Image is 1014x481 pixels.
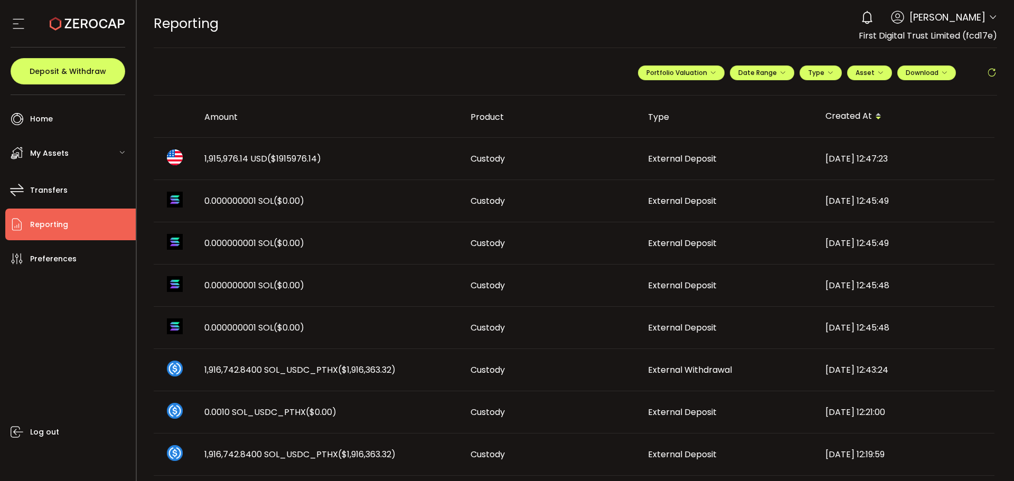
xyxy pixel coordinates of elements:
span: ($1,916,363.32) [338,448,396,460]
img: sol_portfolio.png [167,276,183,292]
div: [DATE] 12:45:49 [817,195,994,207]
span: Custody [471,195,505,207]
button: Type [800,65,842,80]
span: ($0.00) [274,279,304,291]
div: [DATE] 12:43:24 [817,364,994,376]
span: 0.000000001 SOL [204,322,304,334]
span: Custody [471,279,505,291]
span: External Deposit [648,153,717,165]
span: My Assets [30,146,69,161]
span: 1,916,742.8400 SOL_USDC_PTHX [204,364,396,376]
span: Transfers [30,183,68,198]
button: Portfolio Valuation [638,65,725,80]
span: Preferences [30,251,77,267]
button: Date Range [730,65,794,80]
div: [DATE] 12:45:48 [817,279,994,291]
span: Custody [471,364,505,376]
button: Download [897,65,956,80]
span: Custody [471,406,505,418]
div: Amount [196,111,462,123]
span: Reporting [154,14,219,33]
span: Reporting [30,217,68,232]
img: sol_portfolio.png [167,234,183,250]
span: First Digital Trust Limited (fcd17e) [859,30,997,42]
span: ($0.00) [274,195,304,207]
span: 1,915,976.14 USD [204,153,321,165]
div: [DATE] 12:19:59 [817,448,994,460]
span: ($0.00) [274,237,304,249]
span: 1,916,742.8400 SOL_USDC_PTHX [204,448,396,460]
span: [PERSON_NAME] [909,10,985,24]
div: Created At [817,108,994,126]
span: Custody [471,322,505,334]
span: Custody [471,448,505,460]
iframe: Chat Widget [961,430,1014,481]
img: sol_portfolio.png [167,192,183,208]
span: Custody [471,237,505,249]
span: External Deposit [648,322,717,334]
span: ($1,916,363.32) [338,364,396,376]
img: usd_portfolio.svg [167,149,183,165]
img: sol_portfolio.png [167,318,183,334]
span: Download [906,68,947,77]
span: External Withdrawal [648,364,732,376]
div: [DATE] 12:21:00 [817,406,994,418]
span: Asset [856,68,875,77]
span: External Deposit [648,237,717,249]
span: External Deposit [648,195,717,207]
div: Type [640,111,817,123]
span: ($1915976.14) [267,153,321,165]
span: Type [808,68,833,77]
button: Deposit & Withdraw [11,58,125,84]
span: Home [30,111,53,127]
div: [DATE] 12:47:23 [817,153,994,165]
span: ($0.00) [274,322,304,334]
span: External Deposit [648,279,717,291]
span: External Deposit [648,406,717,418]
div: [DATE] 12:45:49 [817,237,994,249]
button: Asset [847,65,892,80]
span: Portfolio Valuation [646,68,716,77]
span: Deposit & Withdraw [30,68,106,75]
span: Log out [30,425,59,440]
img: sol_usdc_pthx_portfolio.png [167,445,183,461]
div: [DATE] 12:45:48 [817,322,994,334]
img: sol_usdc_pthx_portfolio.png [167,361,183,376]
span: 0.000000001 SOL [204,195,304,207]
span: Custody [471,153,505,165]
span: 0.000000001 SOL [204,279,304,291]
span: External Deposit [648,448,717,460]
span: 0.000000001 SOL [204,237,304,249]
img: sol_usdc_pthx_portfolio.png [167,403,183,419]
span: Date Range [738,68,786,77]
span: ($0.00) [306,406,336,418]
span: 0.0010 SOL_USDC_PTHX [204,406,336,418]
div: Product [462,111,640,123]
